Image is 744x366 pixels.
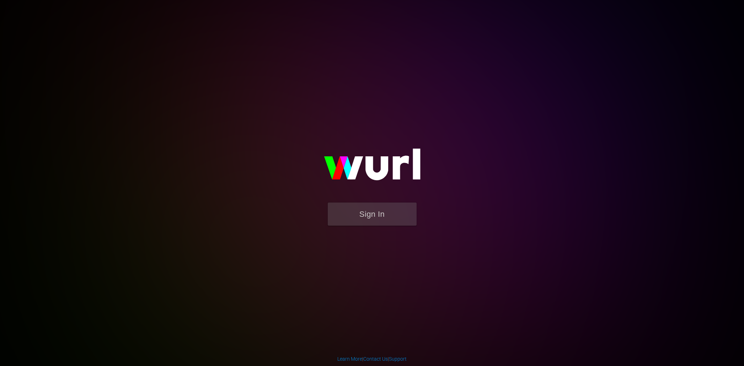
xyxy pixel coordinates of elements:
img: wurl-logo-on-black-223613ac3d8ba8fe6dc639794a292ebdb59501304c7dfd60c99c58986ef67473.svg [301,133,443,202]
div: | | [337,355,407,362]
a: Contact Us [363,356,388,362]
a: Support [389,356,407,362]
button: Sign In [328,203,417,226]
a: Learn More [337,356,362,362]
